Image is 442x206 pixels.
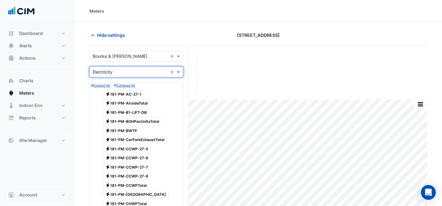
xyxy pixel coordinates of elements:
button: Hide settings [89,30,129,41]
img: Company Logo [7,5,35,17]
app-icon: Reports [8,115,14,121]
app-icon: Charts [8,78,14,84]
span: 181-PM-CCWP-27-8 [103,173,151,180]
span: Meters [19,90,34,96]
button: Account [5,189,69,201]
app-icon: Actions [8,55,14,61]
div: Meters [89,8,104,14]
app-icon: Indoor Env [8,102,14,109]
span: 181-PM-CarParkExhaustTotal [103,136,167,144]
button: Alerts [5,40,69,52]
fa-icon: Electricity [105,128,110,133]
span: 181-PM-CCWP-27-6 [103,154,151,162]
fa-icon: Electricity [105,165,110,169]
button: Actions [5,52,69,64]
span: 181-PM-CCWP-27-5 [103,145,151,152]
button: More Options [414,100,426,108]
fa-icon: Electricity [105,192,110,197]
app-icon: Dashboard [8,30,14,36]
span: Alerts [19,43,32,49]
app-icon: Meters [8,90,14,96]
span: Clear [170,53,175,59]
fa-icon: Electricity [105,92,110,96]
span: [STREET_ADDRESS] [237,32,280,38]
span: 181-PM-AirsideTotal [103,100,151,107]
span: Clear [170,69,175,75]
fa-icon: Electricity [105,119,110,124]
fa-icon: Electricity [105,174,110,178]
button: Reports [5,112,69,124]
span: 181-PM-CCWP-27-7 [103,163,151,171]
span: 181-PM-BWTP [103,127,140,134]
span: 181-PM-AC-27-1 [103,90,145,98]
small: Collapse All [114,84,135,88]
span: 181-PM-CCWPTotal [103,182,150,189]
button: Meters [5,87,69,99]
small: Expand All [91,84,110,88]
fa-icon: Electricity [105,156,110,160]
div: Open Intercom Messenger [421,185,436,200]
fa-icon: Electricity [105,201,110,206]
button: Dashboard [5,27,69,40]
span: Charts [19,78,33,84]
button: Charts [5,75,69,87]
fa-icon: Electricity [105,101,110,105]
button: Expand All [91,83,110,88]
span: Hide settings [97,32,125,38]
button: Site Manager [5,134,69,147]
span: Dashboard [19,30,43,36]
span: Actions [19,55,36,61]
app-icon: Alerts [8,43,14,49]
span: 181-PM-BOHPacUnitsTotal [103,118,162,125]
button: Collapse All [114,83,135,88]
span: Site Manager [19,137,47,144]
fa-icon: Electricity [105,110,110,114]
span: 181-PM-[GEOGRAPHIC_DATA] [103,191,169,198]
span: Reports [19,115,36,121]
fa-icon: Electricity [105,183,110,187]
app-icon: Site Manager [8,137,14,144]
button: Indoor Env [5,99,69,112]
span: Indoor Env [19,102,42,109]
fa-icon: Electricity [105,146,110,151]
fa-icon: Electricity [105,137,110,142]
span: 181-PM-B1-LIFT-DB [103,109,150,116]
span: Account [19,192,37,198]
